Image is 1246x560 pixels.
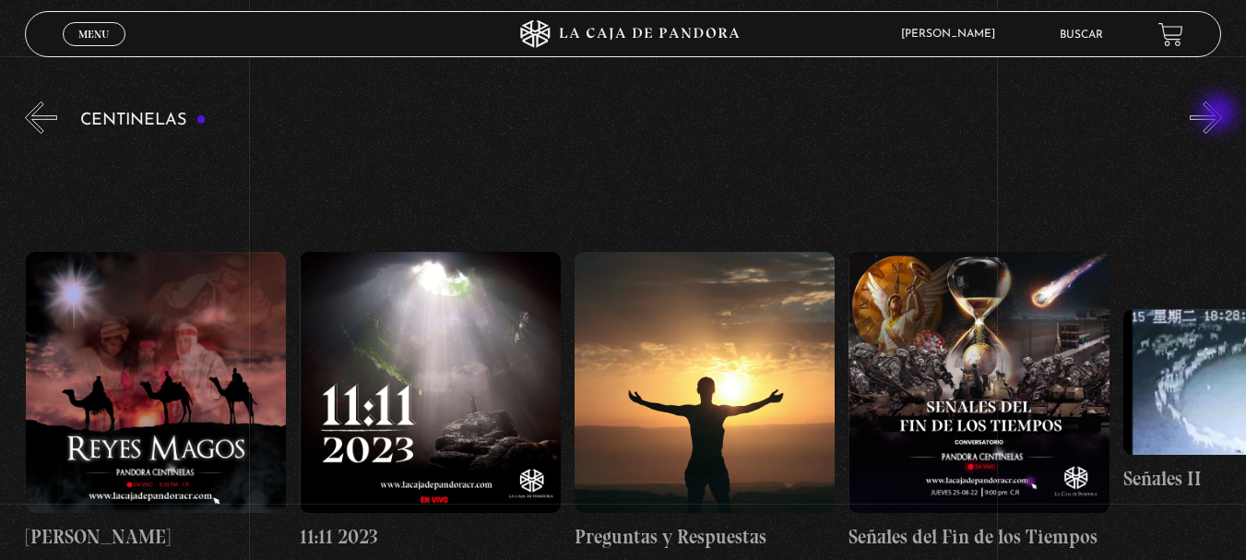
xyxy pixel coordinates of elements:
h4: Preguntas y Respuestas [575,522,836,552]
a: View your shopping cart [1158,22,1183,47]
h4: 11:11 2023 [300,522,561,552]
span: [PERSON_NAME] [892,29,1014,40]
span: Menu [78,29,109,40]
button: Next [1190,101,1222,134]
h3: Centinelas [80,112,207,129]
h4: [PERSON_NAME] [26,522,287,552]
h4: Señales del Fin de los Tiempos [848,522,1110,552]
span: Cerrar [72,44,115,57]
a: Buscar [1060,30,1103,41]
button: Previous [25,101,57,134]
